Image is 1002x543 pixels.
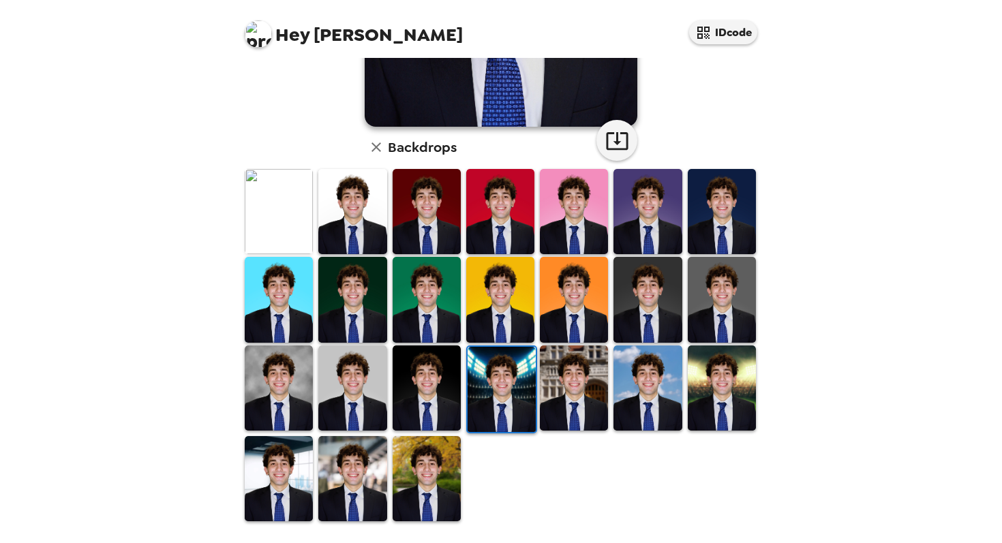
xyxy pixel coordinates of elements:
button: IDcode [689,20,757,44]
img: Original [245,169,313,254]
span: Hey [275,22,309,47]
img: profile pic [245,20,272,48]
h6: Backdrops [388,136,457,158]
span: [PERSON_NAME] [245,14,463,44]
